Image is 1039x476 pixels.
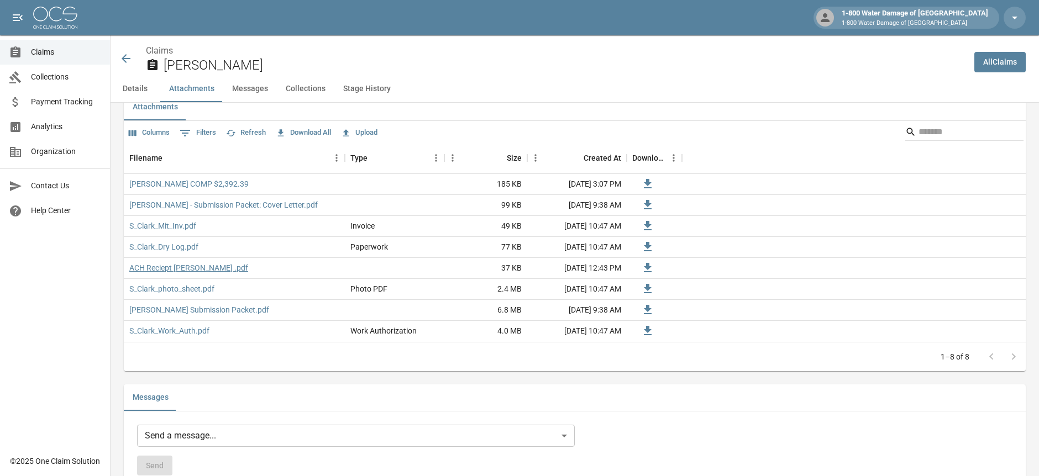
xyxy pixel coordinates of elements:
div: Created At [584,142,621,173]
div: Size [444,142,527,173]
div: related-list tabs [124,384,1026,411]
div: 77 KB [444,237,527,258]
span: Contact Us [31,180,101,192]
div: Filename [124,142,345,173]
div: Send a message... [137,425,575,447]
div: 49 KB [444,216,527,237]
div: 6.8 MB [444,300,527,321]
span: Collections [31,71,101,83]
button: Attachments [160,76,223,102]
div: 185 KB [444,174,527,195]
button: Menu [328,150,345,166]
div: Download [632,142,665,173]
button: Details [111,76,160,102]
button: Messages [223,76,277,102]
h2: [PERSON_NAME] [164,57,965,73]
button: Download All [273,124,334,141]
div: related-list tabs [124,94,1026,120]
div: Type [350,142,368,173]
div: [DATE] 10:47 AM [527,216,627,237]
p: 1–8 of 8 [941,351,969,362]
div: [DATE] 10:47 AM [527,279,627,300]
a: ACH Reciept [PERSON_NAME] .pdf [129,262,248,273]
nav: breadcrumb [146,44,965,57]
div: [DATE] 12:43 PM [527,258,627,279]
div: [DATE] 3:07 PM [527,174,627,195]
div: 99 KB [444,195,527,216]
span: Organization [31,146,101,157]
button: Refresh [223,124,269,141]
p: 1-800 Water Damage of [GEOGRAPHIC_DATA] [842,19,988,28]
div: [DATE] 9:38 AM [527,300,627,321]
button: open drawer [7,7,29,29]
div: Size [507,142,522,173]
div: Created At [527,142,627,173]
a: Claims [146,45,173,56]
a: S_Clark_photo_sheet.pdf [129,283,214,294]
button: Menu [527,150,544,166]
a: S_Clark_Work_Auth.pdf [129,325,209,336]
a: AllClaims [974,52,1026,72]
div: Download [627,142,682,173]
button: Attachments [124,94,187,120]
div: Filename [129,142,162,173]
div: 4.0 MB [444,321,527,342]
button: Collections [277,76,334,102]
button: Menu [444,150,461,166]
button: Select columns [126,124,172,141]
div: [DATE] 10:47 AM [527,321,627,342]
div: 37 KB [444,258,527,279]
button: Upload [338,124,380,141]
a: [PERSON_NAME] - Submission Packet: Cover Letter.pdf [129,199,318,210]
div: © 2025 One Claim Solution [10,456,100,467]
a: S_Clark_Mit_Inv.pdf [129,220,196,231]
div: Search [905,123,1024,143]
div: Invoice [350,220,375,231]
button: Stage History [334,76,400,102]
div: 1-800 Water Damage of [GEOGRAPHIC_DATA] [837,8,993,28]
div: anchor tabs [111,76,1039,102]
span: Claims [31,46,101,58]
span: Payment Tracking [31,96,101,108]
span: Help Center [31,205,101,216]
button: Show filters [177,124,219,142]
a: [PERSON_NAME] COMP $2,392.39 [129,178,249,189]
button: Messages [124,384,177,411]
span: Analytics [31,121,101,133]
div: Paperwork [350,241,388,252]
a: S_Clark_Dry Log.pdf [129,241,198,252]
button: Menu [428,150,444,166]
div: [DATE] 10:47 AM [527,237,627,258]
div: 2.4 MB [444,279,527,300]
div: Photo PDF [350,283,387,294]
div: Type [345,142,444,173]
a: [PERSON_NAME] Submission Packet.pdf [129,304,269,315]
div: Work Authorization [350,325,417,336]
div: [DATE] 9:38 AM [527,195,627,216]
button: Menu [665,150,682,166]
img: ocs-logo-white-transparent.png [33,7,77,29]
